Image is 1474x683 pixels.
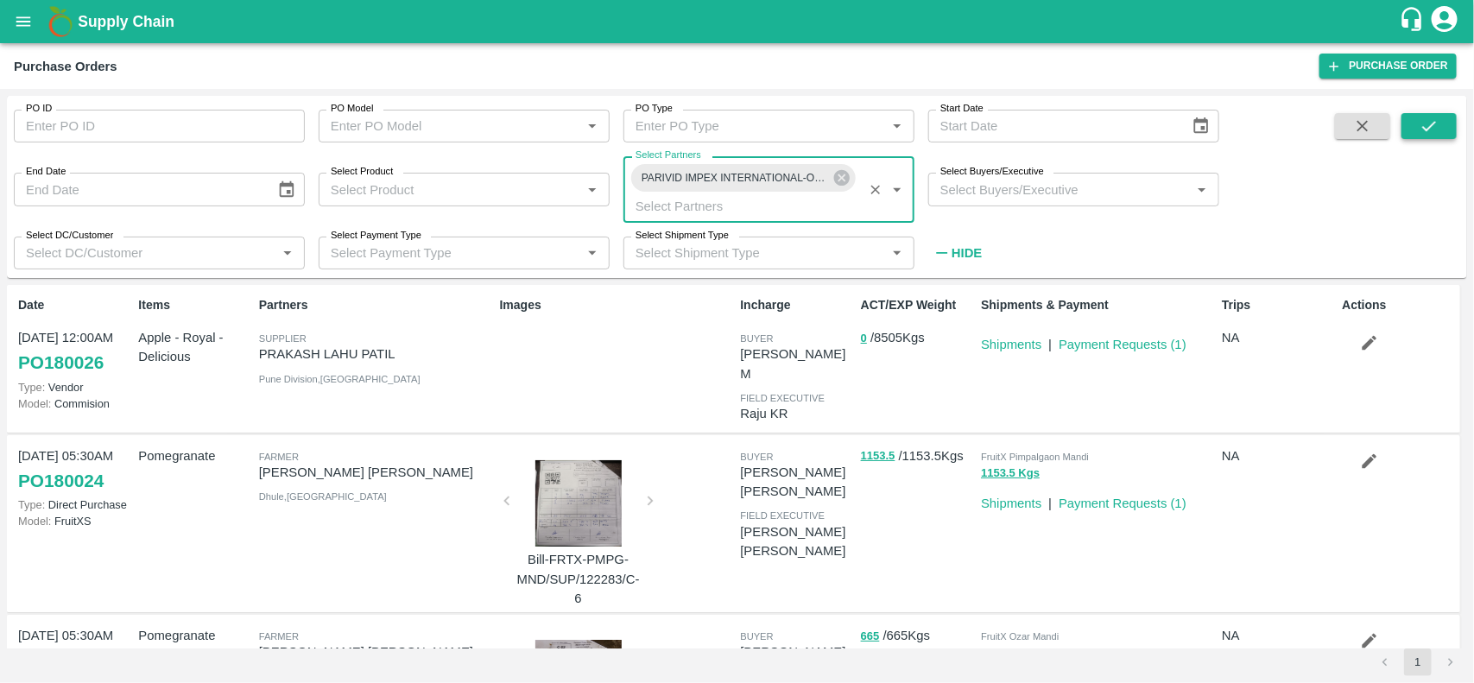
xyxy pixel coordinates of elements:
[500,296,734,314] p: Images
[259,296,493,314] p: Partners
[1059,338,1186,351] a: Payment Requests (1)
[981,464,1040,484] button: 1153.5 Kgs
[861,329,867,349] button: 0
[18,496,131,513] p: Direct Purchase
[1191,179,1213,201] button: Open
[18,347,104,378] a: PO180026
[259,642,493,661] p: [PERSON_NAME] [PERSON_NAME]
[324,115,576,137] input: Enter PO Model
[14,110,305,142] input: Enter PO ID
[1369,648,1467,676] nav: pagination navigation
[1222,626,1335,645] p: NA
[259,491,387,502] span: Dhule , [GEOGRAPHIC_DATA]
[740,452,773,462] span: buyer
[933,178,1186,200] input: Select Buyers/Executive
[18,645,104,676] a: PO180023
[18,465,104,496] a: PO180024
[1343,296,1456,314] p: Actions
[636,149,701,162] label: Select Partners
[1041,328,1052,354] div: |
[629,242,858,264] input: Select Shipment Type
[1222,446,1335,465] p: NA
[324,242,554,264] input: Select Payment Type
[18,446,131,465] p: [DATE] 05:30AM
[259,345,493,364] p: PRAKASH LAHU PATIL
[940,102,984,116] label: Start Date
[514,550,643,608] p: Bill-FRTX-PMPG-MND/SUP/122283/C-6
[636,102,673,116] label: PO Type
[861,627,880,647] button: 665
[981,631,1059,642] span: FruitX Ozar Mandi
[740,522,853,561] p: [PERSON_NAME] [PERSON_NAME]
[581,115,604,137] button: Open
[259,452,299,462] span: Farmer
[740,393,825,403] span: field executive
[740,333,773,344] span: buyer
[18,379,131,395] p: Vendor
[629,115,881,137] input: Enter PO Type
[270,174,303,206] button: Choose date
[138,446,251,465] p: Pomegranate
[26,229,113,243] label: Select DC/Customer
[940,165,1044,179] label: Select Buyers/Executive
[324,178,576,200] input: Select Product
[18,498,45,511] span: Type:
[631,169,838,187] span: PARIVID IMPEX INTERNATIONAL-OFFICE NO. [STREET_ADDRESS]
[18,296,131,314] p: Date
[18,328,131,347] p: [DATE] 12:00AM
[78,9,1399,34] a: Supply Chain
[18,515,51,528] span: Model:
[259,631,299,642] span: Farmer
[740,463,853,502] p: [PERSON_NAME] [PERSON_NAME]
[861,626,974,646] p: / 665 Kgs
[1429,3,1460,40] div: account of current user
[19,242,271,264] input: Select DC/Customer
[18,395,131,412] p: Commision
[1059,496,1186,510] a: Payment Requests (1)
[78,13,174,30] b: Supply Chain
[331,165,393,179] label: Select Product
[861,446,974,466] p: / 1153.5 Kgs
[861,296,974,314] p: ACT/EXP Weight
[18,626,131,645] p: [DATE] 05:30AM
[631,164,856,192] div: PARIVID IMPEX INTERNATIONAL-OFFICE NO. [STREET_ADDRESS]
[981,296,1215,314] p: Shipments & Payment
[740,345,853,383] p: [PERSON_NAME] M
[14,55,117,78] div: Purchase Orders
[952,246,982,260] strong: Hide
[1399,6,1429,37] div: customer-support
[26,102,52,116] label: PO ID
[259,333,307,344] span: Supplier
[981,338,1041,351] a: Shipments
[43,4,78,39] img: logo
[928,110,1178,142] input: Start Date
[740,642,853,661] p: [PERSON_NAME]
[18,397,51,410] span: Model:
[331,102,374,116] label: PO Model
[581,242,604,264] button: Open
[18,513,131,529] p: FruitXS
[1222,328,1335,347] p: NA
[740,510,825,521] span: field executive
[861,446,895,466] button: 1153.5
[26,165,66,179] label: End Date
[981,643,1024,663] button: 665 Kgs
[636,229,729,243] label: Select Shipment Type
[928,238,987,268] button: Hide
[886,179,908,201] button: Open
[18,381,45,394] span: Type:
[1404,648,1432,676] button: page 1
[581,179,604,201] button: Open
[138,626,251,645] p: Pomegranate
[259,463,493,482] p: [PERSON_NAME] [PERSON_NAME]
[259,374,421,384] span: Pune Division , [GEOGRAPHIC_DATA]
[981,496,1041,510] a: Shipments
[864,178,888,201] button: Clear
[3,2,43,41] button: open drawer
[276,242,299,264] button: Open
[138,296,251,314] p: Items
[138,328,251,367] p: Apple - Royal - Delicious
[629,194,858,217] input: Select Partners
[886,115,908,137] button: Open
[14,173,263,206] input: End Date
